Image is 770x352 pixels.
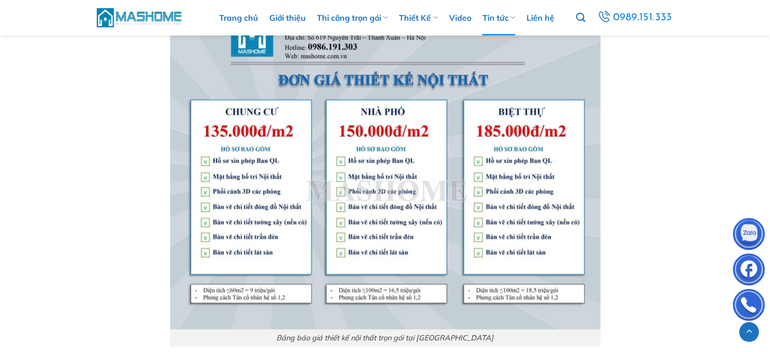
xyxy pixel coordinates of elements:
a: Lên đầu trang [739,322,759,342]
a: 0989.151.333 [596,9,673,27]
img: Phone [734,291,764,322]
img: Bảng báo giá thiết kế thi công nội thất trọn gói mới nhất 2025 3 [170,6,600,329]
img: MasHome – Tổng Thầu Thiết Kế Và Xây Nhà Trọn Gói [97,7,183,28]
a: Tìm kiếm [576,7,585,28]
img: Zalo [734,220,764,251]
span: 0989.151.333 [613,9,672,26]
img: Facebook [734,256,764,286]
em: Bảng báo giá thiết kế nội thất trọn gói tại [GEOGRAPHIC_DATA] [276,333,494,342]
